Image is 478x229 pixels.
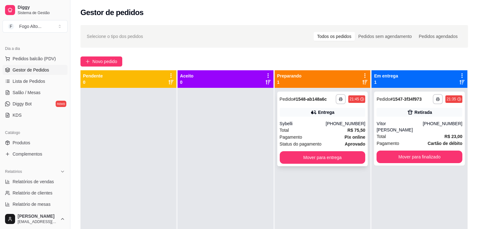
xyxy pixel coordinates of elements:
[415,32,461,41] div: Pedidos agendados
[376,151,462,163] button: Mover para finalizado
[13,56,56,62] span: Pedidos balcão (PDV)
[180,73,194,79] p: Aceito
[13,201,51,207] span: Relatório de mesas
[318,109,334,115] div: Entrega
[13,101,32,107] span: Diggy Bot
[3,149,68,159] a: Complementos
[3,99,68,109] a: Diggy Botnovo
[83,73,103,79] p: Pendente
[376,120,423,133] div: Vítor [PERSON_NAME]
[18,10,65,15] span: Sistema de Gestão
[3,3,68,18] a: DiggySistema de Gestão
[3,88,68,98] a: Salão / Mesas
[280,134,302,141] span: Pagamento
[92,58,117,65] span: Novo pedido
[3,199,68,209] a: Relatório de mesas
[13,89,41,96] span: Salão / Mesas
[83,79,103,85] p: 0
[5,169,22,174] span: Relatórios
[13,112,22,118] span: KDS
[8,23,14,29] span: F
[415,109,432,115] div: Retirada
[344,135,365,140] strong: Pix online
[87,33,143,40] span: Selecione o tipo dos pedidos
[280,151,365,164] button: Mover para entrega
[13,140,30,146] span: Produtos
[277,73,302,79] p: Preparando
[428,141,462,146] strong: Cartão de débito
[3,65,68,75] a: Gestor de Pedidos
[3,110,68,120] a: KDS
[376,133,386,140] span: Total
[326,120,365,127] div: [PHONE_NUMBER]
[347,128,365,133] strong: R$ 75,50
[376,97,390,102] span: Pedido
[374,79,398,85] p: 1
[3,128,68,138] div: Catálogo
[280,120,326,127] div: Sybelli
[180,79,194,85] p: 0
[280,97,294,102] span: Pedido
[3,138,68,148] a: Produtos
[280,127,289,134] span: Total
[447,97,456,102] div: 21:35
[3,54,68,64] button: Pedidos balcão (PDV)
[85,59,90,64] span: plus
[345,141,365,146] strong: aprovado
[280,141,321,147] span: Status do pagamento
[13,178,54,185] span: Relatórios de vendas
[355,32,415,41] div: Pedidos sem agendamento
[13,78,45,84] span: Lista de Pedidos
[277,79,302,85] p: 1
[80,56,122,67] button: Novo pedido
[3,20,68,33] button: Select a team
[349,97,359,102] div: 21:45
[13,190,52,196] span: Relatório de clientes
[3,177,68,187] a: Relatórios de vendas
[80,8,144,18] h2: Gestor de pedidos
[423,120,462,133] div: [PHONE_NUMBER]
[376,140,399,147] span: Pagamento
[390,97,422,102] strong: # 1547-3f34f973
[19,23,41,29] div: Fogo Alto ...
[13,67,49,73] span: Gestor de Pedidos
[3,44,68,54] div: Dia a dia
[3,211,68,226] button: [PERSON_NAME][EMAIL_ADDRESS][DOMAIN_NAME]
[13,151,42,157] span: Complementos
[314,32,355,41] div: Todos os pedidos
[18,5,65,10] span: Diggy
[18,219,58,224] span: [EMAIL_ADDRESS][DOMAIN_NAME]
[374,73,398,79] p: Em entrega
[293,97,327,102] strong: # 1548-ab148a6c
[3,188,68,198] a: Relatório de clientes
[3,76,68,86] a: Lista de Pedidos
[18,214,58,219] span: [PERSON_NAME]
[444,134,462,139] strong: R$ 23,00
